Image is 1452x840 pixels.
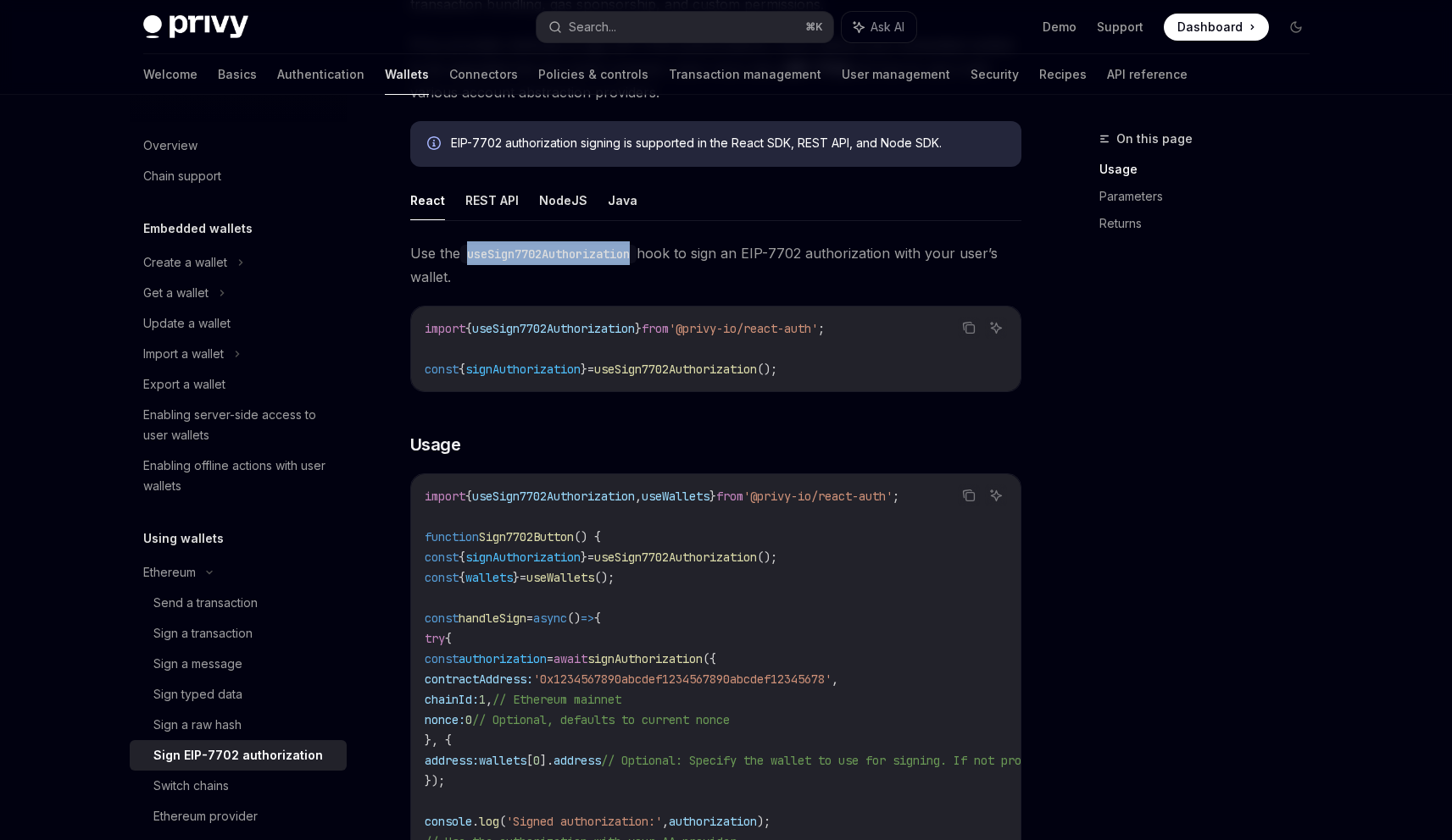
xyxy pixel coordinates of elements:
[703,651,716,666] span: ({
[130,161,347,191] a: Chain support
[499,814,506,829] span: (
[143,252,227,273] div: Create a wallet
[842,12,916,42] button: Ask AI
[130,649,347,679] a: Sign a message
[479,753,526,768] span: wallets
[547,651,554,666] span: =
[460,245,637,263] code: useSign7702Authorization
[445,631,452,646] span: {
[1282,14,1310,41] button: Toggle dark mode
[153,715,242,735] div: Sign a raw hash
[130,740,347,771] a: Sign EIP-7702 authorization
[757,814,771,829] span: );
[425,550,459,565] span: const
[130,369,347,400] a: Export a wallet
[143,374,225,395] div: Export a wallet
[1107,54,1188,95] a: API reference
[479,692,486,707] span: 1
[533,671,832,687] span: '0x1234567890abcdef1234567890abcdef12345678'
[425,362,459,377] span: const
[958,317,980,339] button: Copy the contents from the code block
[1097,19,1143,36] a: Support
[153,684,242,705] div: Sign typed data
[642,321,669,336] span: from
[425,671,533,687] span: contractAddress:
[985,484,1007,506] button: Ask AI
[465,180,519,220] button: REST API
[526,570,594,585] span: useWallets
[1099,156,1323,183] a: Usage
[842,54,950,95] a: User management
[472,814,479,829] span: .
[465,712,472,727] span: 0
[581,611,594,626] span: =>
[410,180,445,220] button: React
[669,321,818,336] span: '@privy-io/react-auth'
[425,611,459,626] span: const
[410,433,461,456] span: Usage
[526,753,533,768] span: [
[871,19,904,36] span: Ask AI
[465,321,472,336] span: {
[459,611,526,626] span: handleSign
[594,362,757,377] span: useSign7702Authorization
[757,550,777,565] span: ();
[472,712,730,727] span: // Optional, defaults to current nonce
[425,570,459,585] span: const
[427,136,444,153] svg: Info
[130,679,347,710] a: Sign typed data
[1043,19,1076,36] a: Demo
[451,135,1004,153] div: EIP-7702 authorization signing is supported in the React SDK, REST API, and Node SDK.
[533,753,540,768] span: 0
[537,12,833,42] button: Search...⌘K
[459,362,465,377] span: {
[130,450,347,501] a: Enabling offline actions with user wallets
[554,651,587,666] span: await
[143,528,224,549] h5: Using wallets
[143,456,337,496] div: Enabling offline actions with user wallets
[130,801,347,832] a: Ethereum provider
[1039,54,1087,95] a: Recipes
[642,489,709,504] span: useWallets
[472,321,635,336] span: useSign7702Authorization
[425,753,479,768] span: address:
[594,611,601,626] span: {
[893,489,899,504] span: ;
[805,20,823,34] span: ⌘ K
[218,54,257,95] a: Basics
[410,241,1021,289] span: Use the hook to sign an EIP-7702 authorization with your user’s wallet.
[533,611,567,626] span: async
[425,692,479,707] span: chainId:
[539,180,587,220] button: NodeJS
[526,611,533,626] span: =
[569,17,616,37] div: Search...
[608,180,637,220] button: Java
[425,814,472,829] span: console
[385,54,429,95] a: Wallets
[662,814,669,829] span: ,
[425,712,465,727] span: nonce:
[985,317,1007,339] button: Ask AI
[130,710,347,740] a: Sign a raw hash
[465,362,581,377] span: signAuthorization
[554,753,601,768] span: address
[130,130,347,161] a: Overview
[143,218,253,239] h5: Embedded wallets
[449,54,518,95] a: Connectors
[153,593,258,613] div: Send a transaction
[465,550,581,565] span: signAuthorization
[540,753,554,768] span: ].
[143,135,197,156] div: Overview
[479,529,574,544] span: Sign7702Button
[971,54,1019,95] a: Security
[520,570,526,585] span: =
[425,651,459,666] span: const
[459,570,465,585] span: {
[425,732,452,748] span: }, {
[506,814,662,829] span: 'Signed authorization:'
[143,15,248,39] img: dark logo
[130,618,347,649] a: Sign a transaction
[143,344,224,364] div: Import a wallet
[130,588,347,618] a: Send a transaction
[153,745,323,765] div: Sign EIP-7702 authorization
